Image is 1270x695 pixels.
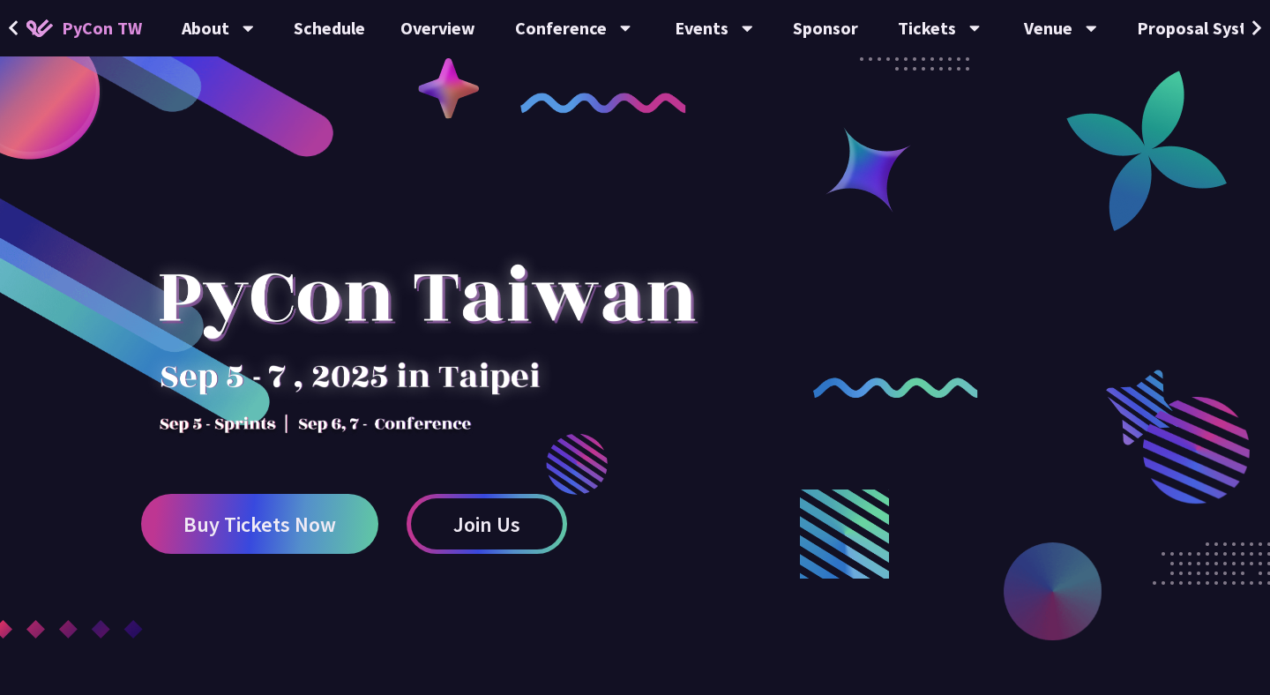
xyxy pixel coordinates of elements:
[62,15,142,41] span: PyCon TW
[453,513,520,535] span: Join Us
[407,494,567,554] a: Join Us
[141,494,378,554] a: Buy Tickets Now
[9,6,160,50] a: PyCon TW
[520,93,685,113] img: curly-1.ebdbada.png
[813,377,978,398] img: curly-2.e802c9f.png
[183,513,336,535] span: Buy Tickets Now
[26,19,53,37] img: Home icon of PyCon TW 2025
